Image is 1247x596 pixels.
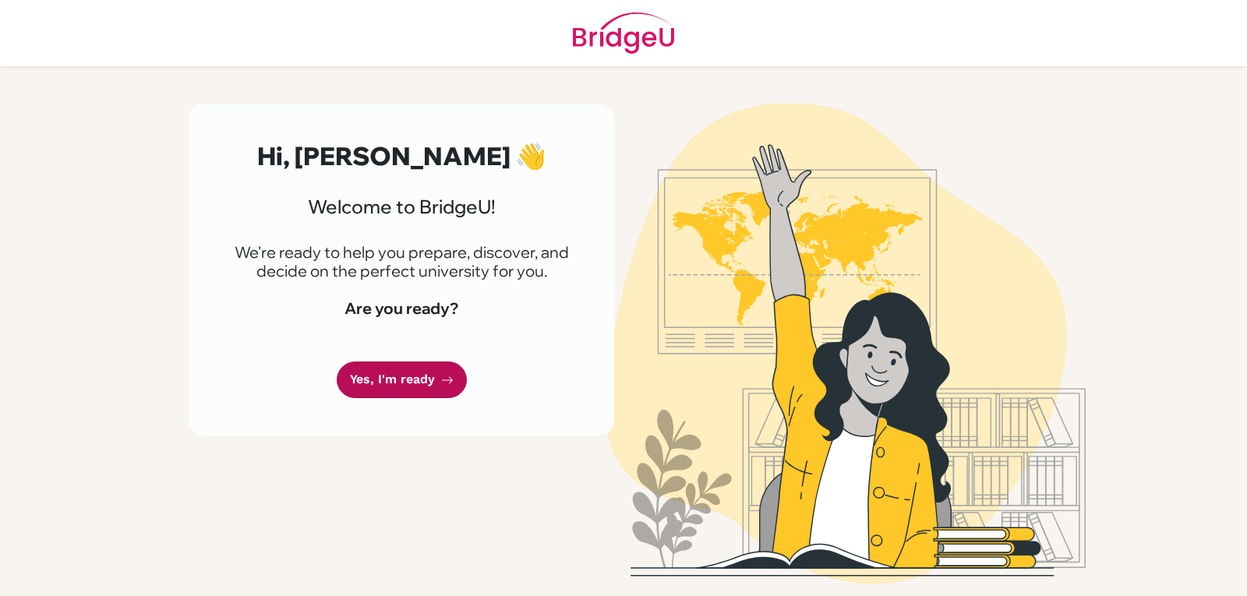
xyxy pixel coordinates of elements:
[226,141,577,171] h2: Hi, [PERSON_NAME] 👋
[226,299,577,318] h4: Are you ready?
[226,243,577,280] p: We're ready to help you prepare, discover, and decide on the perfect university for you.
[337,361,467,398] a: Yes, I'm ready
[226,196,577,218] h3: Welcome to BridgeU!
